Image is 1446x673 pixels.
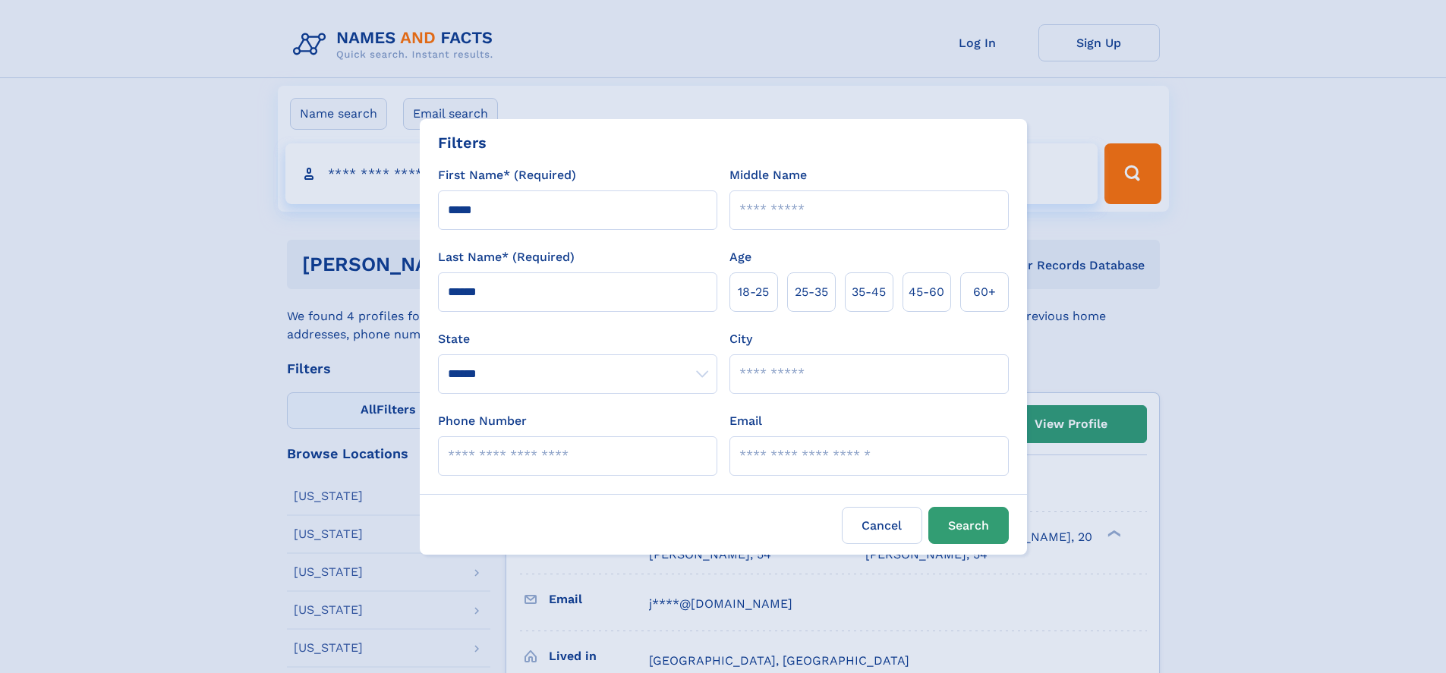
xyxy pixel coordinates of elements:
[729,330,752,348] label: City
[928,507,1009,544] button: Search
[438,330,717,348] label: State
[729,248,751,266] label: Age
[973,283,996,301] span: 60+
[438,166,576,184] label: First Name* (Required)
[438,412,527,430] label: Phone Number
[438,248,575,266] label: Last Name* (Required)
[738,283,769,301] span: 18‑25
[795,283,828,301] span: 25‑35
[729,412,762,430] label: Email
[842,507,922,544] label: Cancel
[729,166,807,184] label: Middle Name
[909,283,944,301] span: 45‑60
[852,283,886,301] span: 35‑45
[438,131,487,154] div: Filters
